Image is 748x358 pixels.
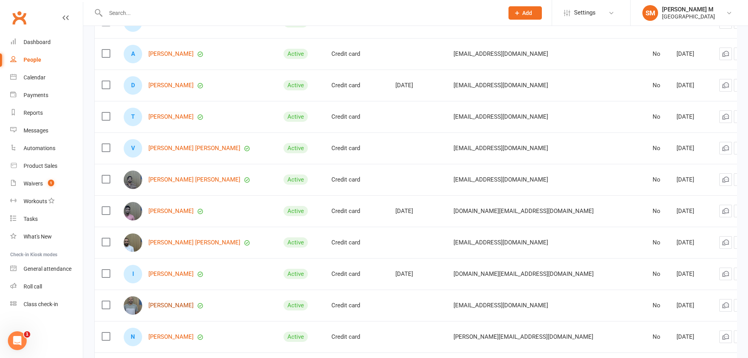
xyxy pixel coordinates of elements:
div: Active [283,143,308,153]
a: Reports [10,104,83,122]
div: No [653,145,662,152]
div: Credit card [331,271,381,277]
a: Payments [10,86,83,104]
div: No [653,302,662,309]
div: [DATE] [677,208,705,215]
div: [DATE] [677,82,705,89]
div: Waivers [24,180,43,187]
a: Dashboard [10,33,83,51]
div: [DATE] [677,114,705,120]
a: [PERSON_NAME] [148,114,194,120]
div: Messages [24,127,48,134]
span: [EMAIL_ADDRESS][DOMAIN_NAME] [454,109,548,124]
a: [PERSON_NAME] [148,82,194,89]
div: What's New [24,233,52,240]
div: Credit card [331,114,381,120]
div: [GEOGRAPHIC_DATA] [662,13,715,20]
span: 1 [24,331,30,338]
div: Active [283,269,308,279]
a: [PERSON_NAME] [148,334,194,340]
span: Settings [574,4,596,22]
button: Add [508,6,542,20]
span: [EMAIL_ADDRESS][DOMAIN_NAME] [454,172,548,187]
div: No [653,82,662,89]
div: Credit card [331,208,381,215]
div: No [653,208,662,215]
span: [EMAIL_ADDRESS][DOMAIN_NAME] [454,46,548,61]
div: Active [283,300,308,310]
div: [DATE] [677,239,705,246]
div: Roll call [24,283,42,290]
a: Calendar [10,69,83,86]
input: Search... [103,7,498,18]
div: Credit card [331,145,381,152]
a: Clubworx [9,8,29,28]
a: [PERSON_NAME] [148,302,194,309]
div: Tasks [24,216,38,222]
span: [DOMAIN_NAME][EMAIL_ADDRESS][DOMAIN_NAME] [454,266,594,281]
div: N [124,328,142,346]
div: Credit card [331,302,381,309]
a: Class kiosk mode [10,296,83,313]
a: People [10,51,83,69]
div: No [653,114,662,120]
a: [PERSON_NAME] [PERSON_NAME] [148,145,240,152]
a: Workouts [10,193,83,210]
div: Active [283,206,308,216]
div: [PERSON_NAME] M [662,6,715,13]
div: Active [283,174,308,185]
a: [PERSON_NAME] [148,271,194,277]
span: [EMAIL_ADDRESS][DOMAIN_NAME] [454,141,548,156]
a: [PERSON_NAME] [PERSON_NAME] [148,239,240,246]
div: Automations [24,145,55,151]
div: Workouts [24,198,47,204]
span: [DOMAIN_NAME][EMAIL_ADDRESS][DOMAIN_NAME] [454,204,594,218]
div: Active [283,49,308,59]
div: Active [283,112,308,122]
span: [EMAIL_ADDRESS][DOMAIN_NAME] [454,78,548,93]
div: [DATE] [677,271,705,277]
div: V [124,139,142,158]
div: Credit card [331,176,381,183]
a: General attendance kiosk mode [10,260,83,278]
a: [PERSON_NAME] [PERSON_NAME] [148,176,240,183]
a: Roll call [10,278,83,296]
div: Payments [24,92,48,98]
a: [PERSON_NAME] [148,208,194,215]
span: [EMAIL_ADDRESS][DOMAIN_NAME] [454,298,548,313]
div: Dashboard [24,39,51,45]
div: [DATE] [677,145,705,152]
div: Product Sales [24,163,57,169]
div: [DATE] [677,334,705,340]
div: I [124,265,142,283]
div: Active [283,80,308,90]
a: What's New [10,228,83,246]
span: Add [522,10,532,16]
a: Tasks [10,210,83,228]
div: Credit card [331,334,381,340]
div: Active [283,332,308,342]
div: T [124,108,142,126]
a: Automations [10,140,83,157]
div: Credit card [331,82,381,89]
a: [PERSON_NAME] [148,51,194,57]
div: [DATE] [395,271,439,277]
span: [PERSON_NAME][EMAIL_ADDRESS][DOMAIN_NAME] [454,329,593,344]
div: [DATE] [677,302,705,309]
a: Product Sales [10,157,83,175]
div: Credit card [331,51,381,57]
div: Credit card [331,239,381,246]
div: No [653,176,662,183]
div: [DATE] [677,51,705,57]
div: Active [283,237,308,248]
div: No [653,271,662,277]
div: [DATE] [395,208,439,215]
div: A [124,45,142,63]
div: No [653,239,662,246]
span: [EMAIL_ADDRESS][DOMAIN_NAME] [454,235,548,250]
span: 1 [48,180,54,186]
div: [DATE] [395,82,439,89]
div: Class check-in [24,301,58,307]
div: No [653,334,662,340]
div: SM [642,5,658,21]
